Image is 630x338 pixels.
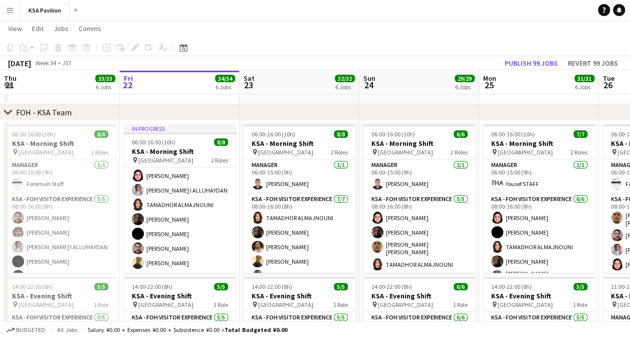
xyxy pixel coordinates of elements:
[4,74,17,83] span: Thu
[362,79,375,91] span: 24
[363,194,476,289] app-card-role: KSA - FOH Visitor Experience5/508:00-16:00 (8h)[PERSON_NAME][PERSON_NAME][PERSON_NAME] [PERSON_NA...
[242,79,255,91] span: 23
[124,147,236,156] h3: KSA - Morning Shift
[363,74,375,83] span: Sun
[501,57,562,70] button: Publish 99 jobs
[124,124,236,273] app-job-card: In progress06:00-16:00 (10h)8/8KSA - Morning Shift [GEOGRAPHIC_DATA]2 RolesManager1/106:00-15:00 ...
[570,148,587,156] span: 2 Roles
[363,139,476,148] h3: KSA - Morning Shift
[574,75,594,82] span: 31/31
[363,159,476,194] app-card-role: Manager1/106:00-15:00 (9h)[PERSON_NAME]
[258,301,313,308] span: [GEOGRAPHIC_DATA]
[483,124,595,273] app-job-card: 06:00-16:00 (10h)7/7KSA - Morning Shift [GEOGRAPHIC_DATA]2 RolesManager1/106:00-15:00 (9h)Yousef ...
[363,124,476,273] div: 06:00-16:00 (10h)6/6KSA - Morning Shift [GEOGRAPHIC_DATA]2 RolesManager1/106:00-15:00 (9h)[PERSON...
[252,283,292,290] span: 14:00-22:00 (8h)
[483,291,595,300] h3: KSA - Evening Shift
[33,59,58,67] span: Week 34
[16,107,72,117] div: FOH - KSA Team
[4,124,116,273] app-job-card: 06:00-16:00 (10h)6/6KSA - Morning Shift [GEOGRAPHIC_DATA]2 RolesManager1/106:00-15:00 (9h)Fatemah...
[4,194,116,286] app-card-role: KSA - FOH Visitor Experience5/508:00-16:00 (8h)[PERSON_NAME][PERSON_NAME][PERSON_NAME] I ALLUHAYD...
[483,159,595,194] app-card-role: Manager1/106:00-15:00 (9h)Yousef STAFF
[138,301,193,308] span: [GEOGRAPHIC_DATA]
[491,283,532,290] span: 14:00-22:00 (8h)
[8,24,22,33] span: View
[54,24,69,33] span: Jobs
[244,159,356,194] app-card-role: Manager1/106:00-15:00 (9h)[PERSON_NAME]
[498,301,553,308] span: [GEOGRAPHIC_DATA]
[575,83,594,91] div: 6 Jobs
[8,58,31,68] div: [DATE]
[483,74,496,83] span: Mon
[451,148,468,156] span: 2 Roles
[334,283,348,290] span: 5/5
[75,22,105,35] a: Comms
[455,83,474,91] div: 6 Jobs
[244,74,255,83] span: Sat
[16,326,45,333] span: Budgeted
[124,124,236,132] div: In progress
[371,130,415,138] span: 06:00-16:00 (10h)
[454,130,468,138] span: 6/6
[333,301,348,308] span: 1 Role
[334,130,348,138] span: 8/8
[96,83,115,91] div: 6 Jobs
[573,130,587,138] span: 7/7
[124,74,133,83] span: Fri
[94,130,108,138] span: 6/6
[3,79,17,91] span: 21
[244,124,356,273] app-job-card: 06:00-16:00 (10h)8/8KSA - Morning Shift [GEOGRAPHIC_DATA]2 RolesManager1/106:00-15:00 (9h)[PERSON...
[12,283,53,290] span: 14:00-22:00 (8h)
[453,301,468,308] span: 1 Role
[94,301,108,308] span: 1 Role
[258,148,313,156] span: [GEOGRAPHIC_DATA]
[335,83,354,91] div: 6 Jobs
[216,83,235,91] div: 6 Jobs
[483,139,595,148] h3: KSA - Morning Shift
[573,301,587,308] span: 1 Role
[371,283,412,290] span: 14:00-22:00 (8h)
[4,139,116,148] h3: KSA - Morning Shift
[62,59,72,67] div: JST
[214,138,228,146] span: 8/8
[132,138,175,146] span: 06:00-16:00 (10h)
[28,22,48,35] a: Edit
[21,1,70,20] button: KSA Pavilion
[94,283,108,290] span: 5/5
[378,148,433,156] span: [GEOGRAPHIC_DATA]
[564,57,622,70] button: Revert 99 jobs
[491,130,535,138] span: 06:00-16:00 (10h)
[79,24,101,33] span: Comms
[498,148,553,156] span: [GEOGRAPHIC_DATA]
[603,74,614,83] span: Tue
[363,291,476,300] h3: KSA - Evening Shift
[124,291,236,300] h3: KSA - Evening Shift
[215,75,235,82] span: 34/34
[214,283,228,290] span: 5/5
[454,283,468,290] span: 6/6
[211,156,228,164] span: 2 Roles
[601,79,614,91] span: 26
[138,156,193,164] span: [GEOGRAPHIC_DATA]
[19,301,74,308] span: [GEOGRAPHIC_DATA]
[4,22,26,35] a: View
[32,24,44,33] span: Edit
[122,79,133,91] span: 22
[4,159,116,194] app-card-role: Manager1/106:00-15:00 (9h)Fatemah Staff
[483,194,595,303] app-card-role: KSA - FOH Visitor Experience6/608:00-16:00 (8h)[PERSON_NAME][PERSON_NAME]TAMADHOR ALMAJNOUNI[PERS...
[91,148,108,156] span: 2 Roles
[331,148,348,156] span: 2 Roles
[19,148,74,156] span: [GEOGRAPHIC_DATA]
[5,324,47,335] button: Budgeted
[455,75,475,82] span: 29/29
[244,291,356,300] h3: KSA - Evening Shift
[225,326,287,333] span: Total Budgeted ¥0.00
[132,283,172,290] span: 14:00-22:00 (8h)
[50,22,73,35] a: Jobs
[214,301,228,308] span: 1 Role
[12,130,56,138] span: 06:00-16:00 (10h)
[4,291,116,300] h3: KSA - Evening Shift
